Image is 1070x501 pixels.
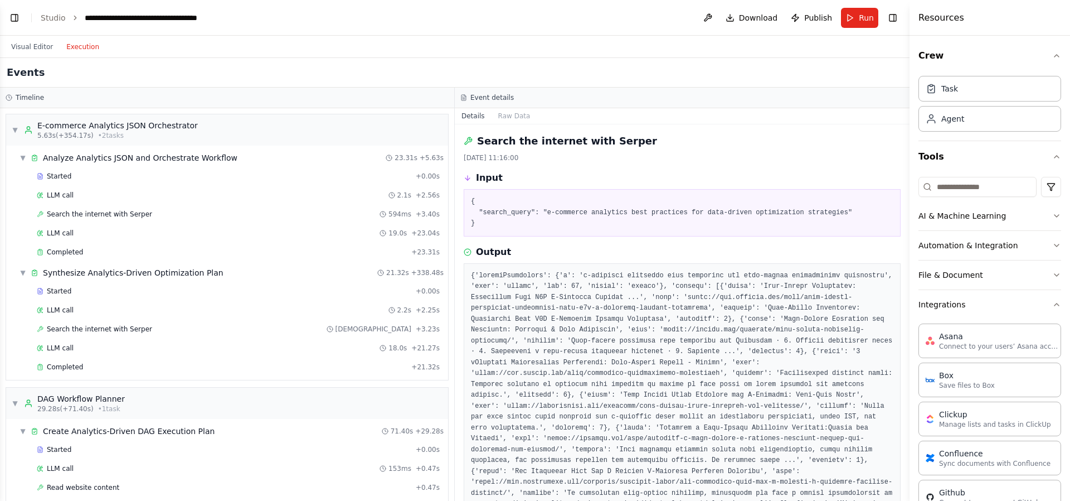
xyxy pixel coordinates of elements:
span: Run [859,12,874,23]
img: Box [926,375,935,384]
span: + 338.48s [411,268,444,277]
img: Asana [926,336,935,345]
span: + 21.27s [411,344,440,353]
span: Completed [47,248,83,257]
button: Crew [918,40,1061,71]
span: [DEMOGRAPHIC_DATA] [335,325,411,334]
button: Show left sidebar [7,10,22,26]
span: + 3.23s [416,325,440,334]
span: • 1 task [98,404,120,413]
span: 23.31s [395,153,417,162]
span: 5.63s (+354.17s) [37,131,94,140]
button: Raw Data [492,108,537,124]
span: ▼ [12,126,18,134]
span: + 0.47s [416,483,440,492]
span: + 5.63s [420,153,444,162]
div: Asana [939,331,1062,342]
button: AI & Machine Learning [918,201,1061,230]
div: E-commerce Analytics JSON Orchestrator [37,120,198,131]
button: Visual Editor [4,40,60,54]
span: 594ms [388,210,411,219]
div: Github [939,487,1062,498]
h3: Timeline [16,93,44,102]
button: Run [841,8,878,28]
span: Download [739,12,778,23]
span: + 0.47s [416,464,440,473]
button: File & Document [918,261,1061,290]
div: Create Analytics-Driven DAG Execution Plan [43,426,215,437]
p: Sync documents with Confluence [939,459,1050,468]
img: Confluence [926,454,935,463]
span: ▼ [20,427,26,436]
h3: Event details [470,93,514,102]
span: 2.2s [397,306,411,315]
span: + 2.25s [416,306,440,315]
span: LLM call [47,464,74,473]
span: Started [47,445,71,454]
span: LLM call [47,306,74,315]
h4: Resources [918,11,964,25]
span: + 3.40s [416,210,440,219]
div: Box [939,370,995,381]
span: 18.0s [388,344,407,353]
span: • 2 task s [98,131,124,140]
span: Started [47,172,71,181]
button: Download [721,8,782,28]
div: Analyze Analytics JSON and Orchestrate Workflow [43,152,237,163]
span: 71.40s [391,427,414,436]
span: Search the internet with Serper [47,210,152,219]
span: + 21.32s [411,363,440,372]
span: Search the internet with Serper [47,325,152,334]
button: Execution [60,40,106,54]
div: Confluence [939,448,1050,459]
h3: Input [476,171,503,185]
p: Manage lists and tasks in ClickUp [939,420,1051,429]
button: Automation & Integration [918,231,1061,260]
span: ▼ [20,268,26,277]
button: Tools [918,141,1061,172]
p: Connect to your users’ Asana accounts [939,342,1062,351]
span: 153ms [388,464,411,473]
span: LLM call [47,191,74,200]
span: 21.32s [386,268,409,277]
div: Synthesize Analytics-Driven Optimization Plan [43,267,223,278]
span: + 0.00s [416,445,440,454]
span: + 0.00s [416,172,440,181]
span: + 29.28s [415,427,444,436]
button: Integrations [918,290,1061,319]
pre: { "search_query": "e-commerce analytics best practices for data-driven optimization strategies" } [471,196,893,229]
div: Agent [941,113,964,124]
h2: Events [7,65,45,80]
span: Completed [47,363,83,372]
img: ClickUp [926,415,935,423]
span: 29.28s (+71.40s) [37,404,94,413]
a: Studio [41,13,66,22]
div: DAG Workflow Planner [37,393,125,404]
span: ▼ [20,153,26,162]
div: [DATE] 11:16:00 [464,153,901,162]
span: + 23.31s [411,248,440,257]
span: Publish [804,12,832,23]
nav: breadcrumb [41,12,197,23]
span: + 23.04s [411,229,440,238]
button: Hide right sidebar [885,10,901,26]
span: LLM call [47,229,74,238]
button: Publish [786,8,836,28]
button: Details [455,108,492,124]
span: LLM call [47,344,74,353]
span: ▼ [12,399,18,408]
div: Task [941,83,958,94]
span: 19.0s [388,229,407,238]
span: Started [47,287,71,296]
span: 2.1s [397,191,411,200]
span: + 0.00s [416,287,440,296]
h2: Search the internet with Serper [477,133,657,149]
h3: Output [476,245,511,259]
span: Read website content [47,483,119,492]
div: Crew [918,71,1061,141]
span: + 2.56s [416,191,440,200]
div: Clickup [939,409,1051,420]
p: Save files to Box [939,381,995,390]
